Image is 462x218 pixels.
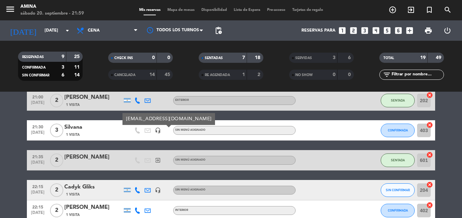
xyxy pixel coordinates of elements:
span: [DATE] [29,160,46,168]
button: SENTADA [381,94,415,107]
div: LOG OUT [438,20,457,41]
span: Sin menú asignado [175,188,205,191]
i: cancel [426,181,433,188]
strong: 11 [74,65,81,70]
span: 21:00 [29,93,46,101]
i: [DATE] [5,23,41,38]
strong: 9 [62,54,64,59]
strong: 2 [258,72,262,77]
button: CONFIRMADA [381,204,415,217]
span: 3 [50,124,63,137]
span: CONFIRMADA [388,128,408,132]
span: 2 [50,153,63,167]
i: headset_mic [155,127,161,133]
strong: 14 [74,73,81,77]
span: RESERVADAS [22,55,44,59]
div: Silvana [64,123,122,132]
span: 21:30 [29,123,46,130]
strong: 0 [167,55,171,60]
strong: 6 [348,55,352,60]
div: Cadyk Gliks [64,183,122,192]
span: SENTADAS [205,56,223,60]
i: looks_4 [372,26,380,35]
span: Disponibilidad [198,8,230,12]
strong: 0 [348,72,352,77]
strong: 0 [333,72,335,77]
span: 1 Visita [66,192,80,197]
strong: 1 [242,72,245,77]
i: cancel [426,122,433,128]
strong: 14 [149,72,155,77]
div: [PERSON_NAME] [64,93,122,102]
span: SENTADA [391,98,405,102]
i: turned_in_not [425,6,433,14]
span: NO SHOW [295,73,313,77]
i: arrow_drop_down [63,26,71,35]
strong: 49 [436,55,443,60]
i: looks_6 [394,26,403,35]
strong: 25 [74,54,81,59]
span: Cena [88,28,100,33]
button: SENTADA [381,153,415,167]
span: Sin menú asignado [175,129,205,131]
span: CONFIRMADA [22,66,46,69]
i: power_settings_new [443,26,451,35]
span: Lista de Espera [230,8,264,12]
span: Mapa de mesas [164,8,198,12]
i: add_circle_outline [389,6,397,14]
span: CHECK INS [114,56,133,60]
span: 1 Visita [66,212,80,218]
span: RE AGENDADA [205,73,230,77]
span: Pre-acceso [264,8,289,12]
span: 21:35 [29,152,46,160]
span: CONFIRMADA [388,208,408,212]
span: 1 Visita [66,132,80,138]
div: [PERSON_NAME] [64,153,122,162]
button: CONFIRMADA [381,124,415,137]
span: SENTADA [391,158,405,162]
i: menu [5,4,15,14]
span: SIN CONFIRMAR [386,188,410,192]
div: [EMAIL_ADDRESS][DOMAIN_NAME] [122,113,215,125]
div: sábado 20. septiembre - 21:59 [20,10,84,17]
span: [DATE] [29,130,46,138]
span: TOTAL [383,56,394,60]
span: 2 [50,204,63,217]
i: exit_to_app [155,157,161,163]
i: looks_5 [383,26,392,35]
span: 22:15 [29,182,46,190]
i: filter_list [383,71,391,79]
span: print [424,26,432,35]
button: menu [5,4,15,17]
strong: 3 [333,55,335,60]
i: search [444,6,452,14]
i: looks_one [338,26,347,35]
span: SIN CONFIRMAR [22,74,49,77]
strong: 3 [62,65,64,70]
i: headset_mic [155,187,161,193]
span: INTERIOR [175,209,188,212]
div: Amina [20,3,84,10]
span: 1 Visita [66,102,80,108]
button: SIN CONFIRMAR [381,183,415,197]
span: Tarjetas de regalo [289,8,327,12]
span: pending_actions [214,26,222,35]
span: Sin menú asignado [175,159,205,161]
i: looks_3 [360,26,369,35]
span: [DATE] [29,190,46,198]
span: SERVIDAS [295,56,312,60]
span: EXTERIOR [175,99,189,102]
strong: 6 [62,73,64,77]
i: cancel [426,92,433,98]
span: 2 [50,183,63,197]
span: 22:15 [29,203,46,211]
i: exit_to_app [407,6,415,14]
i: looks_two [349,26,358,35]
span: Mis reservas [136,8,164,12]
span: 2 [50,94,63,107]
strong: 19 [420,55,426,60]
i: cancel [426,202,433,208]
span: CANCELADA [114,73,135,77]
i: cancel [426,151,433,158]
strong: 0 [152,55,155,60]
